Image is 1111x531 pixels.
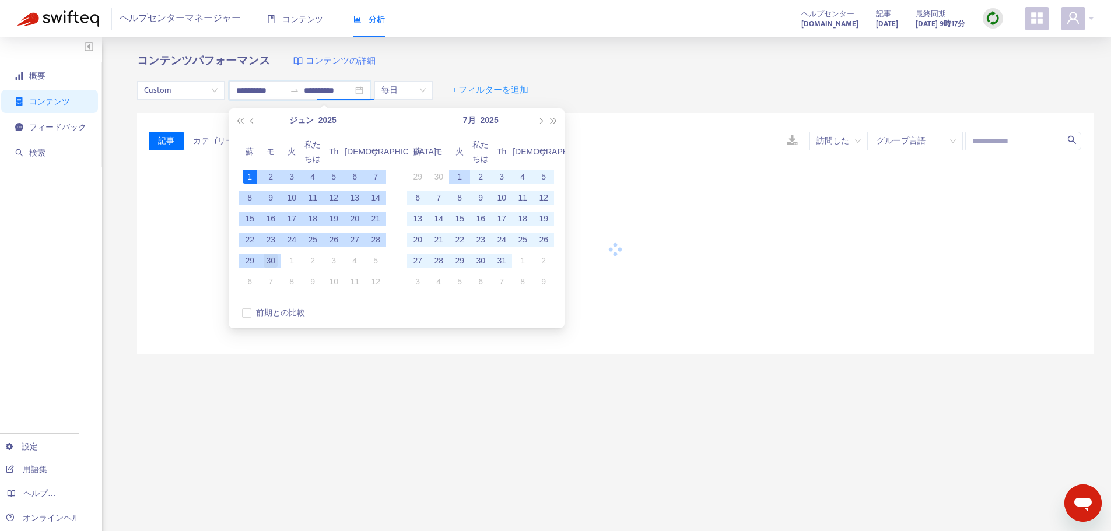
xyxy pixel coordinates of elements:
[15,72,23,80] span: 信号
[411,191,425,205] div: 6
[264,254,278,268] div: 30
[407,229,428,250] td: 2025-07-20
[816,134,849,147] font: 訪問した
[432,233,446,247] div: 21
[302,250,323,271] td: 2025-07-02
[449,187,470,208] td: 2025-07-08
[474,275,488,289] div: 6
[411,233,425,247] div: 20
[369,15,385,24] font: 分析
[290,86,299,95] span: スワップ右
[537,212,551,226] div: 19
[495,275,509,289] div: 7
[453,233,467,247] div: 22
[428,187,449,208] td: 2025-07-07
[285,254,299,268] div: 1
[327,212,341,226] div: 19
[1067,135,1077,145] span: 検索
[1030,11,1044,25] span: アプリストア
[15,97,23,106] span: 容器
[243,233,257,247] div: 22
[381,82,426,99] span: 毎日
[432,275,446,289] div: 4
[327,170,341,184] div: 5
[516,191,530,205] div: 11
[428,208,449,229] td: 2025-07-14
[369,212,383,226] div: 21
[365,166,386,187] td: 2025-06-07
[495,233,509,247] div: 24
[285,191,299,205] div: 10
[539,147,548,157] font: サ
[29,97,70,106] font: コンテンツ
[470,208,491,229] td: 2025-07-16
[512,187,533,208] td: 2025-07-11
[281,166,302,187] td: 2025-06-03
[516,233,530,247] div: 25
[432,170,446,184] div: 30
[327,233,341,247] div: 26
[407,271,428,292] td: 2025-08-03
[289,115,314,125] font: ジュン
[260,166,281,187] td: 2025-06-02
[120,10,185,26] font: ヘルプセンター
[428,271,449,292] td: 2025-08-04
[491,187,512,208] td: 2025-07-10
[243,254,257,268] div: 29
[264,233,278,247] div: 23
[243,191,257,205] div: 8
[434,147,443,157] font: モ
[986,11,1000,26] img: sync.dc5367851b00ba804db3.png
[137,52,270,70] font: コンテンツパフォーマンス
[288,147,296,157] font: 火
[449,208,470,229] td: 2025-07-15
[17,10,99,27] img: スウィフテック
[537,191,551,205] div: 12
[512,166,533,187] td: 2025-07-04
[533,271,554,292] td: 2025-08-09
[260,271,281,292] td: 2025-07-07
[260,229,281,250] td: 2025-06-23
[260,208,281,229] td: 2025-06-16
[306,275,320,289] div: 9
[293,55,376,68] a: コンテンツの詳細
[1066,11,1080,25] span: ユーザー
[369,233,383,247] div: 28
[15,123,23,131] span: メッセージ
[184,132,243,150] button: カテゴリー
[513,147,604,157] font: [DEMOGRAPHIC_DATA]
[877,132,956,150] span: グループ言語
[453,275,467,289] div: 5
[516,275,530,289] div: 8
[495,212,509,226] div: 17
[455,147,464,157] font: 火
[239,166,260,187] td: 2025-06-01
[345,147,436,157] font: [DEMOGRAPHIC_DATA]
[323,166,344,187] td: 2025-06-05
[533,187,554,208] td: 2025-07-12
[449,229,470,250] td: 2025-07-22
[318,115,337,125] font: 2025
[512,208,533,229] td: 2025-07-18
[323,229,344,250] td: 2025-06-26
[428,166,449,187] td: 2025-06-30
[537,254,551,268] div: 2
[243,212,257,226] div: 15
[281,208,302,229] td: 2025-06-17
[348,212,362,226] div: 20
[443,81,537,100] button: + フィルターを追加
[472,140,489,164] font: 私たちは
[877,134,926,147] font: グループ言語
[916,17,965,30] font: [DATE] 9時17分
[411,170,425,184] div: 29
[432,212,446,226] div: 14
[348,254,362,268] div: 4
[533,229,554,250] td: 2025-07-26
[453,212,467,226] div: 15
[285,275,299,289] div: 8
[369,170,383,184] div: 7
[413,147,422,157] font: 蘇
[495,254,509,268] div: 31
[453,254,467,268] div: 29
[267,15,275,23] span: 本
